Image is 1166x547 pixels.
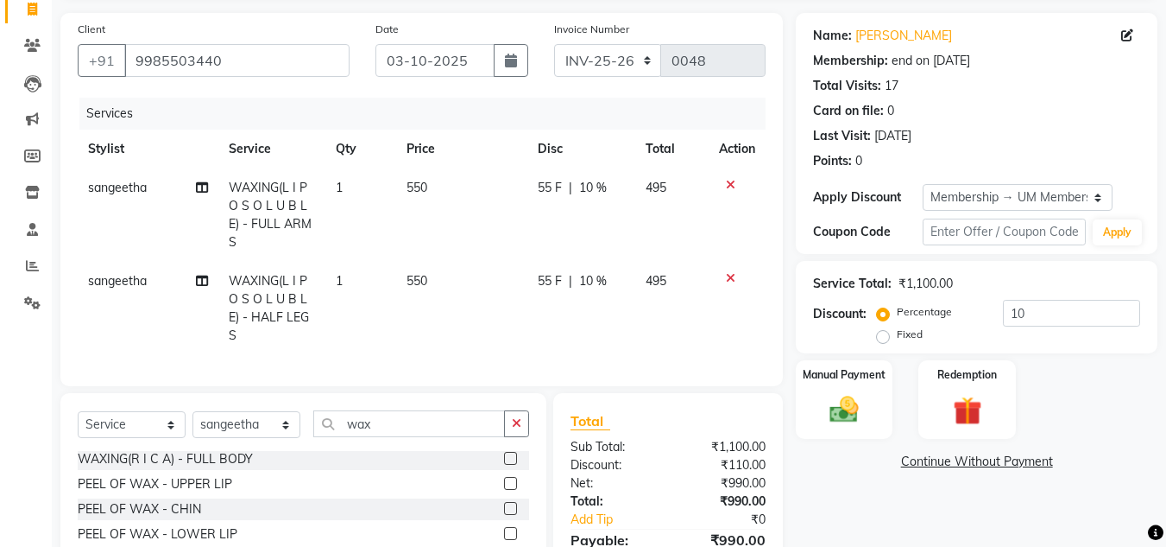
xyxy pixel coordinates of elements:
[124,44,350,77] input: Search by Name/Mobile/Email/Code
[407,273,427,289] span: 550
[527,130,635,169] th: Disc
[813,152,852,170] div: Points:
[813,275,892,293] div: Service Total:
[396,130,526,169] th: Price
[635,130,709,169] th: Total
[375,22,399,37] label: Date
[558,438,668,456] div: Sub Total:
[813,102,884,120] div: Card on file:
[803,367,886,383] label: Manual Payment
[892,52,970,70] div: end on [DATE]
[78,450,253,468] div: WAXING(R I C A) - FULL BODY
[78,44,126,77] button: +91
[885,77,898,95] div: 17
[944,393,991,429] img: _gift.svg
[569,179,572,197] span: |
[538,272,562,290] span: 55 F
[88,180,147,195] span: sangeetha
[897,327,923,342] label: Fixed
[813,305,867,323] div: Discount:
[855,27,952,45] a: [PERSON_NAME]
[813,77,881,95] div: Total Visits:
[887,102,894,120] div: 0
[78,130,218,169] th: Stylist
[78,500,201,518] div: PEEL OF WAX - CHIN
[1093,219,1142,245] button: Apply
[813,127,871,145] div: Last Visit:
[336,273,343,289] span: 1
[923,219,1086,245] input: Enter Offer / Coupon Code
[668,493,778,511] div: ₹990.00
[558,493,668,511] div: Total:
[78,525,237,544] div: PEEL OF WAX - LOWER LIP
[78,22,105,37] label: Client
[668,438,778,456] div: ₹1,100.00
[813,52,888,70] div: Membership:
[229,180,312,250] span: WAXING(L I P O S O L U B L E) - FULL ARMS
[218,130,325,169] th: Service
[813,188,922,207] div: Apply Discount
[558,474,668,493] div: Net:
[821,393,867,426] img: _cash.svg
[709,130,766,169] th: Action
[668,456,778,474] div: ₹110.00
[407,180,427,195] span: 550
[579,179,607,197] span: 10 %
[569,272,572,290] span: |
[558,511,686,529] a: Add Tip
[937,367,997,383] label: Redemption
[687,511,779,529] div: ₹0
[898,275,953,293] div: ₹1,100.00
[325,130,396,169] th: Qty
[855,152,862,170] div: 0
[813,27,852,45] div: Name:
[813,223,922,241] div: Coupon Code
[897,304,952,320] label: Percentage
[336,180,343,195] span: 1
[78,475,232,493] div: PEEL OF WAX - UPPER LIP
[88,273,147,289] span: sangeetha
[558,456,668,474] div: Discount:
[579,272,607,290] span: 10 %
[646,273,666,289] span: 495
[570,412,610,430] span: Total
[79,98,778,130] div: Services
[668,474,778,493] div: ₹990.00
[874,127,911,145] div: [DATE]
[554,22,629,37] label: Invoice Number
[538,179,562,197] span: 55 F
[313,410,505,437] input: Search or Scan
[646,180,666,195] span: 495
[799,453,1154,471] a: Continue Without Payment
[229,273,309,343] span: WAXING(L I P O S O L U B L E) - HALF LEGS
